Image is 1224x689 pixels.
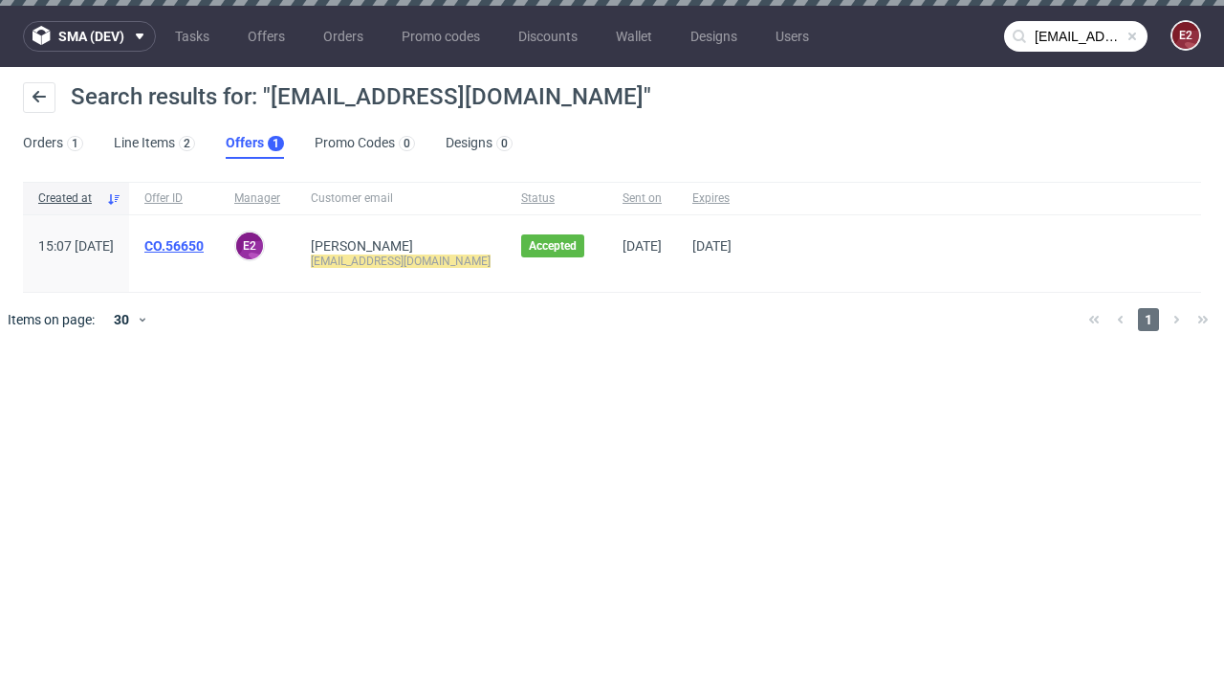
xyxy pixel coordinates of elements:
div: 0 [501,137,508,150]
a: Designs [679,21,749,52]
span: Manager [234,190,280,207]
a: Designs0 [446,128,513,159]
figcaption: e2 [1172,22,1199,49]
a: [PERSON_NAME] [311,238,413,254]
a: Users [764,21,820,52]
figcaption: e2 [236,233,263,259]
span: sma (dev) [58,30,124,43]
a: Promo Codes0 [315,128,415,159]
span: Sent on [623,190,662,207]
span: Items on page: [8,310,95,329]
span: Expires [692,190,732,207]
span: 15:07 [DATE] [38,238,114,254]
span: Customer email [311,190,491,207]
a: Offers1 [226,128,284,159]
a: Promo codes [390,21,492,52]
div: 30 [102,306,137,333]
span: [DATE] [692,238,732,254]
a: Orders [312,21,375,52]
span: Search results for: "[EMAIL_ADDRESS][DOMAIN_NAME]" [71,83,651,110]
span: 1 [1138,308,1159,331]
div: 1 [273,137,279,150]
span: Created at [38,190,98,207]
span: Accepted [529,238,577,254]
a: Offers [236,21,296,52]
a: Orders1 [23,128,83,159]
div: 1 [72,137,78,150]
div: 0 [404,137,410,150]
div: 2 [184,137,190,150]
button: sma (dev) [23,21,156,52]
span: [DATE] [623,238,662,254]
a: Line Items2 [114,128,195,159]
span: Offer ID [144,190,204,207]
a: Tasks [164,21,221,52]
a: Discounts [507,21,589,52]
a: Wallet [604,21,664,52]
mark: [EMAIL_ADDRESS][DOMAIN_NAME] [311,255,491,268]
span: Status [521,190,592,207]
a: CO.56650 [144,238,204,254]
